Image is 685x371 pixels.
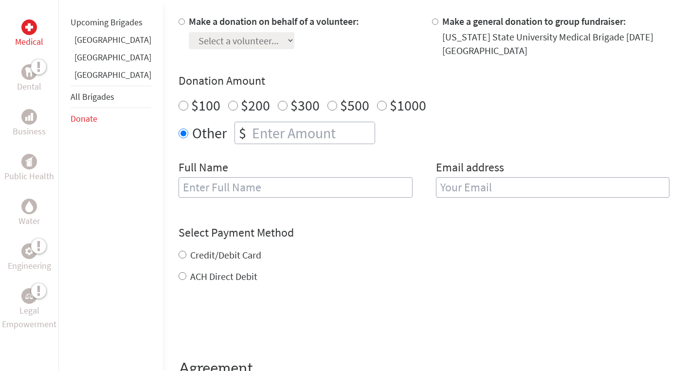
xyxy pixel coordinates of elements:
[25,67,33,76] img: Dental
[18,214,40,228] p: Water
[235,122,250,144] div: $
[442,15,626,27] label: Make a general donation to group fundraiser:
[21,243,37,259] div: Engineering
[179,160,228,177] label: Full Name
[74,69,151,80] a: [GEOGRAPHIC_DATA]
[21,64,37,80] div: Dental
[190,270,257,282] label: ACH Direct Debit
[190,249,261,261] label: Credit/Debit Card
[21,19,37,35] div: Medical
[71,91,114,102] a: All Brigades
[21,199,37,214] div: Water
[250,122,375,144] input: Enter Amount
[13,125,46,138] p: Business
[15,19,43,49] a: MedicalMedical
[191,96,220,114] label: $100
[17,80,41,93] p: Dental
[21,288,37,304] div: Legal Empowerment
[21,154,37,169] div: Public Health
[4,169,54,183] p: Public Health
[4,154,54,183] a: Public HealthPublic Health
[436,177,670,198] input: Your Email
[25,113,33,121] img: Business
[13,109,46,138] a: BusinessBusiness
[71,113,97,124] a: Donate
[390,96,426,114] label: $1000
[74,34,151,45] a: [GEOGRAPHIC_DATA]
[241,96,270,114] label: $200
[2,288,56,331] a: Legal EmpowermentLegal Empowerment
[442,30,670,57] div: [US_STATE] State University Medical Brigade [DATE] [GEOGRAPHIC_DATA]
[192,122,227,144] label: Other
[179,177,413,198] input: Enter Full Name
[25,293,33,299] img: Legal Empowerment
[340,96,369,114] label: $500
[15,35,43,49] p: Medical
[25,247,33,255] img: Engineering
[290,96,320,114] label: $300
[71,86,151,108] li: All Brigades
[8,259,51,273] p: Engineering
[17,64,41,93] a: DentalDental
[179,73,669,89] h4: Donation Amount
[436,160,504,177] label: Email address
[25,157,33,167] img: Public Health
[25,201,33,212] img: Water
[189,15,359,27] label: Make a donation on behalf of a volunteer:
[71,108,151,130] li: Donate
[25,23,33,31] img: Medical
[18,199,40,228] a: WaterWater
[74,52,151,63] a: [GEOGRAPHIC_DATA]
[71,33,151,51] li: Ghana
[71,12,151,33] li: Upcoming Brigades
[71,17,143,28] a: Upcoming Brigades
[21,109,37,125] div: Business
[71,68,151,86] li: Panama
[2,304,56,331] p: Legal Empowerment
[71,51,151,68] li: Guatemala
[8,243,51,273] a: EngineeringEngineering
[179,225,669,241] h4: Select Payment Method
[179,303,326,341] iframe: reCAPTCHA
